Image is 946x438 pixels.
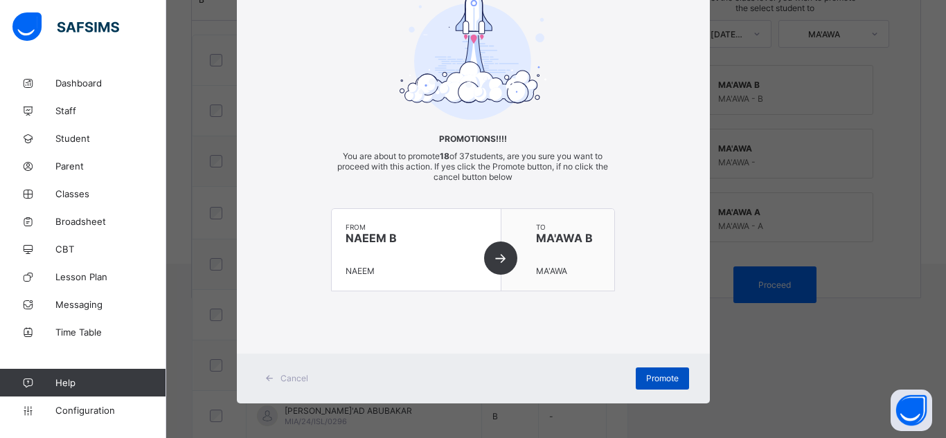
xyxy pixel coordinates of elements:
[55,133,166,144] span: Student
[331,134,615,144] span: Promotions!!!!
[646,373,679,383] span: Promote
[55,188,166,199] span: Classes
[55,327,166,338] span: Time Table
[55,377,166,388] span: Help
[55,105,166,116] span: Staff
[536,231,600,245] span: MA'AWA B
[536,266,567,276] span: MA'AWA
[55,405,166,416] span: Configuration
[55,271,166,282] span: Lesson Plan
[536,223,600,231] span: to
[440,151,449,161] b: 18
[337,151,608,182] span: You are about to promote of 37 students, are you sure you want to proceed with this action. If ye...
[12,12,119,42] img: safsims
[891,390,932,431] button: Open asap
[346,231,487,245] span: NAEEM B
[55,216,166,227] span: Broadsheet
[346,266,375,276] span: NAEEM
[55,77,166,89] span: Dashboard
[55,244,166,255] span: CBT
[55,299,166,310] span: Messaging
[280,373,308,383] span: Cancel
[346,223,487,231] span: from
[55,161,166,172] span: Parent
